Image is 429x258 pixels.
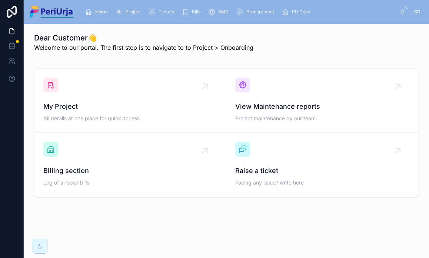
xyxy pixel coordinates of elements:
[292,9,310,15] span: PU Docs
[218,9,229,15] span: AMG
[30,6,74,18] img: App logo
[80,4,399,20] div: scrollable content
[34,33,253,43] h1: Dear Customer👋
[34,43,253,52] p: Welcome to our portal. The first step is to navigate to to Project > Onboarding
[43,179,217,186] span: Log of all solar bills
[126,9,141,15] span: Project
[43,115,217,122] span: All details at one place for quick access
[113,5,146,19] a: Project
[43,166,217,176] span: Billing section
[146,5,179,19] a: Tickets
[234,5,279,19] a: Procurement
[43,101,217,112] span: My Project
[192,9,200,15] span: Bills
[34,133,226,197] a: Billing sectionLog of all solar bills
[235,179,409,186] span: Facing any issue? write here
[159,9,174,15] span: Tickets
[83,5,113,19] a: Home
[246,9,274,15] span: Procurement
[235,115,409,122] span: Project maintenance by our team.
[206,5,234,19] a: AMG
[414,9,420,15] span: SD
[226,133,418,197] a: Raise a ticketFacing any issue? write here
[226,69,418,133] a: View Maintenance reportsProject maintenance by our team.
[34,69,226,133] a: My ProjectAll details at one place for quick access
[235,101,409,112] span: View Maintenance reports
[235,166,409,176] span: Raise a ticket
[95,9,108,15] span: Home
[179,5,206,19] a: Bills
[279,5,315,19] a: PU Docs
